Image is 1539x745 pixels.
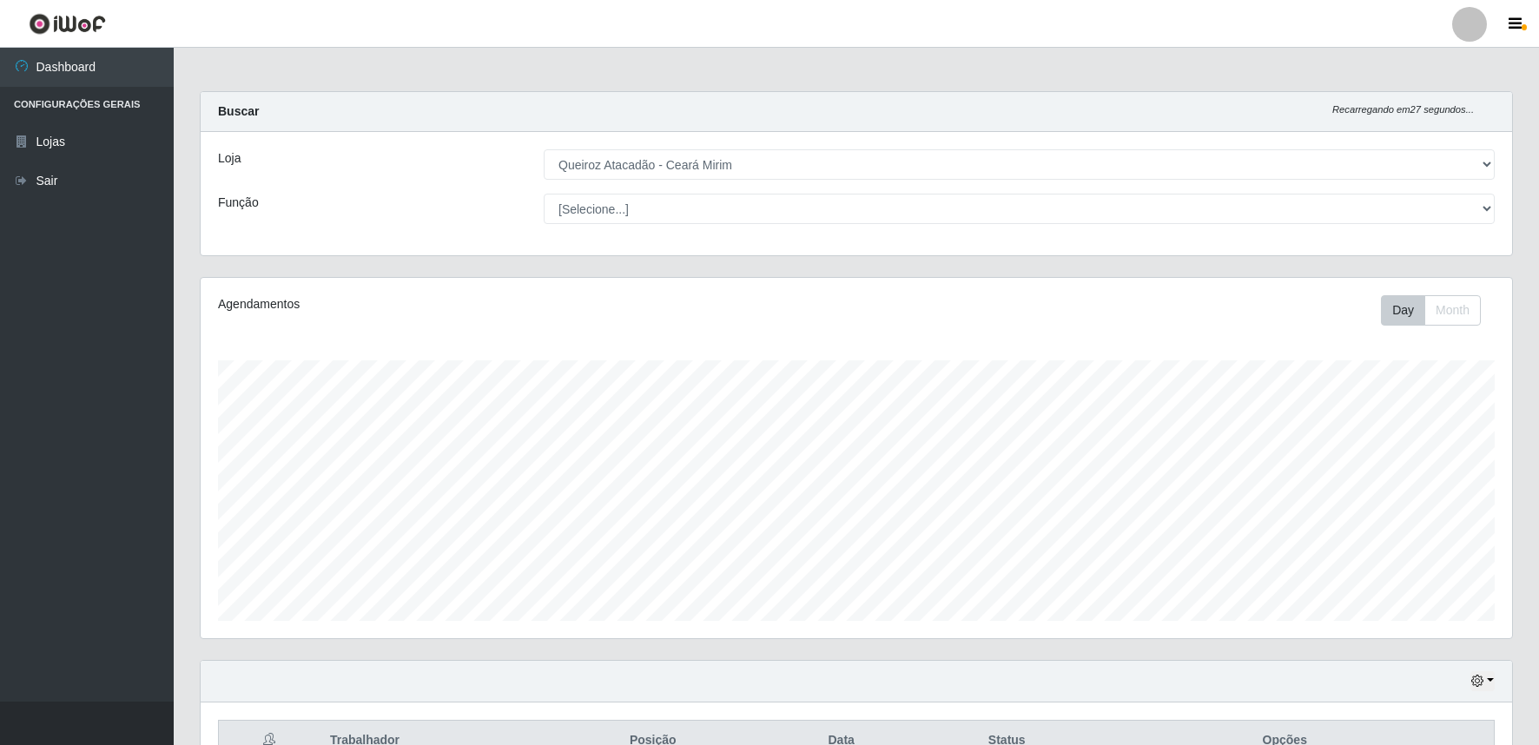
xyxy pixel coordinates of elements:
[1381,295,1425,326] button: Day
[1424,295,1481,326] button: Month
[1381,295,1481,326] div: First group
[218,194,259,212] label: Função
[1381,295,1495,326] div: Toolbar with button groups
[218,149,241,168] label: Loja
[1332,104,1474,115] i: Recarregando em 27 segundos...
[218,104,259,118] strong: Buscar
[218,295,735,313] div: Agendamentos
[29,13,106,35] img: CoreUI Logo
